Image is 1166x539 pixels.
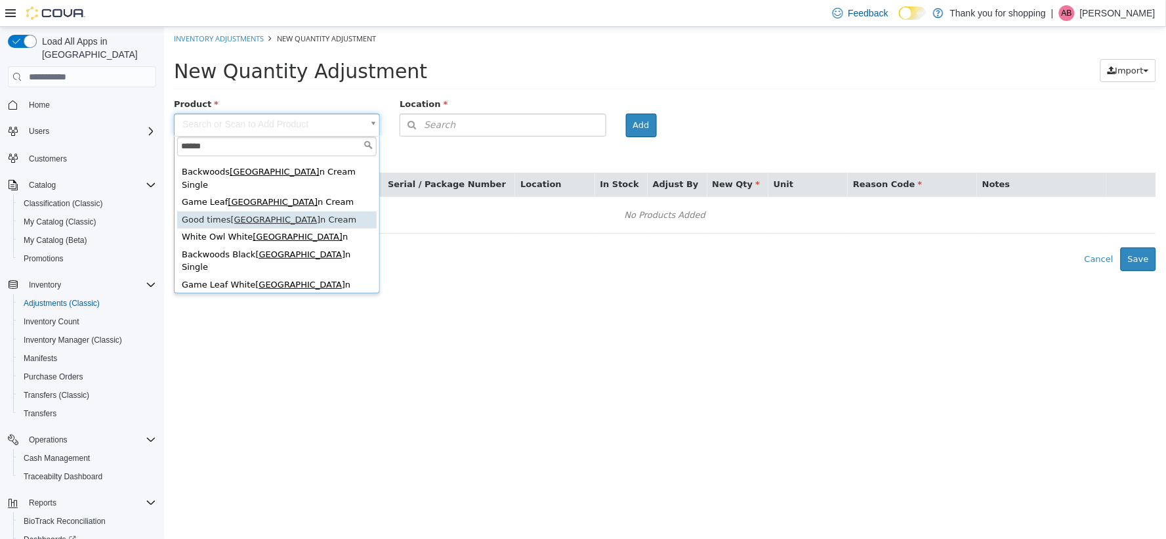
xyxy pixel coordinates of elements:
[13,512,161,530] button: BioTrack Reconciliation
[24,516,106,527] span: BioTrack Reconciliation
[67,188,157,198] span: [GEOGRAPHIC_DATA]
[18,314,156,330] span: Inventory Count
[18,351,156,366] span: Manifests
[24,335,122,345] span: Inventory Manager (Classic)
[29,435,68,445] span: Operations
[1051,5,1054,21] p: |
[1062,5,1072,21] span: AB
[24,235,87,246] span: My Catalog (Beta)
[13,167,213,184] div: Game Leaf n Cream
[18,406,156,421] span: Transfers
[24,495,62,511] button: Reports
[24,353,57,364] span: Manifests
[13,249,161,268] button: Promotions
[3,176,161,194] button: Catalog
[18,369,89,385] a: Purchase Orders
[3,431,161,449] button: Operations
[1059,5,1075,21] div: Ariana Brown
[18,387,156,403] span: Transfers (Classic)
[13,294,161,313] button: Adjustments (Classic)
[24,123,156,139] span: Users
[24,97,55,113] a: Home
[13,449,161,467] button: Cash Management
[18,469,108,485] a: Traceabilty Dashboard
[29,126,49,137] span: Users
[24,97,156,113] span: Home
[3,95,161,114] button: Home
[13,368,161,386] button: Purchase Orders
[24,177,156,193] span: Catalog
[29,154,67,164] span: Customers
[18,332,156,348] span: Inventory Manager (Classic)
[18,196,108,211] a: Classification (Classic)
[899,7,927,20] input: Dark Mode
[18,450,156,466] span: Cash Management
[3,494,161,512] button: Reports
[24,123,54,139] button: Users
[24,277,156,293] span: Inventory
[13,349,161,368] button: Manifests
[24,151,72,167] a: Customers
[26,7,85,20] img: Cova
[18,232,156,248] span: My Catalog (Beta)
[24,316,79,327] span: Inventory Count
[24,217,96,227] span: My Catalog (Classic)
[18,469,156,485] span: Traceabilty Dashboard
[950,5,1046,21] p: Thank you for shopping
[24,408,56,419] span: Transfers
[24,198,103,209] span: Classification (Classic)
[13,331,161,349] button: Inventory Manager (Classic)
[13,231,161,249] button: My Catalog (Beta)
[29,498,56,508] span: Reports
[18,513,156,529] span: BioTrack Reconciliation
[24,372,83,382] span: Purchase Orders
[29,280,61,290] span: Inventory
[29,180,56,190] span: Catalog
[37,35,156,61] span: Load All Apps in [GEOGRAPHIC_DATA]
[13,213,161,231] button: My Catalog (Classic)
[24,390,89,400] span: Transfers (Classic)
[64,170,154,180] span: [GEOGRAPHIC_DATA]
[13,202,213,219] div: White Owl White n
[24,432,73,448] button: Operations
[18,314,85,330] a: Inventory Count
[24,277,66,293] button: Inventory
[18,214,156,230] span: My Catalog (Classic)
[13,386,161,404] button: Transfers (Classic)
[66,140,156,150] span: [GEOGRAPHIC_DATA]
[18,450,95,466] a: Cash Management
[24,150,156,166] span: Customers
[18,332,127,348] a: Inventory Manager (Classic)
[18,351,62,366] a: Manifests
[18,251,69,267] a: Promotions
[18,295,105,311] a: Adjustments (Classic)
[3,148,161,167] button: Customers
[13,137,213,167] div: Backwoods n Cream Single
[13,194,161,213] button: Classification (Classic)
[18,295,156,311] span: Adjustments (Classic)
[91,253,181,263] span: [GEOGRAPHIC_DATA]
[13,219,213,249] div: Backwoods Black n Single
[24,177,61,193] button: Catalog
[24,453,90,464] span: Cash Management
[18,214,102,230] a: My Catalog (Classic)
[18,251,156,267] span: Promotions
[13,249,213,267] div: Game Leaf White n
[24,495,156,511] span: Reports
[3,122,161,140] button: Users
[24,471,102,482] span: Traceabilty Dashboard
[18,406,62,421] a: Transfers
[91,223,181,232] span: [GEOGRAPHIC_DATA]
[18,369,156,385] span: Purchase Orders
[18,196,156,211] span: Classification (Classic)
[24,298,100,309] span: Adjustments (Classic)
[29,100,50,110] span: Home
[18,232,93,248] a: My Catalog (Beta)
[13,404,161,423] button: Transfers
[89,205,178,215] span: [GEOGRAPHIC_DATA]
[848,7,888,20] span: Feedback
[13,313,161,331] button: Inventory Count
[18,513,111,529] a: BioTrack Reconciliation
[24,253,64,264] span: Promotions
